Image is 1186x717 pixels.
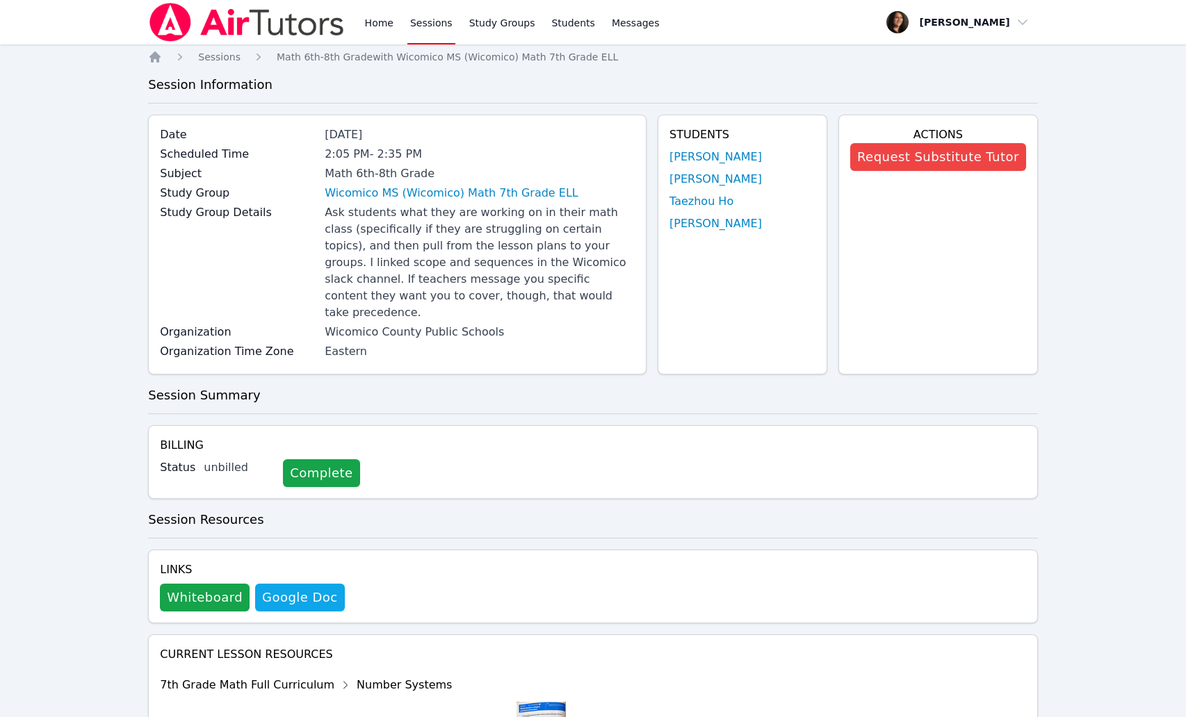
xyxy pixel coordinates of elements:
label: Study Group Details [160,204,316,221]
h3: Session Summary [148,386,1038,405]
span: Math 6th-8th Grade with Wicomico MS (Wicomico) Math 7th Grade ELL [277,51,618,63]
label: Organization [160,324,316,340]
div: Wicomico County Public Schools [325,324,635,340]
h4: Actions [850,126,1026,143]
a: Sessions [198,50,241,64]
h4: Links [160,561,344,578]
label: Organization Time Zone [160,343,316,360]
h4: Billing [160,437,1026,454]
span: Messages [612,16,660,30]
div: Ask students what they are working on in their math class (specifically if they are struggling on... [325,204,635,321]
a: [PERSON_NAME] [669,171,762,188]
label: Date [160,126,316,143]
h3: Session Resources [148,510,1038,529]
h4: Current Lesson Resources [160,646,1026,663]
label: Subject [160,165,316,182]
label: Status [160,459,195,476]
a: [PERSON_NAME] [669,215,762,232]
div: Eastern [325,343,635,360]
a: Google Doc [255,584,344,611]
a: Math 6th-8th Gradewith Wicomico MS (Wicomico) Math 7th Grade ELL [277,50,618,64]
label: Scheduled Time [160,146,316,163]
div: 2:05 PM - 2:35 PM [325,146,635,163]
h4: Students [669,126,815,143]
a: Complete [283,459,359,487]
label: Study Group [160,185,316,201]
a: Taezhou Ho [669,193,733,210]
button: Request Substitute Tutor [850,143,1026,171]
h3: Session Information [148,75,1038,94]
a: [PERSON_NAME] [669,149,762,165]
img: Air Tutors [148,3,345,42]
a: Wicomico MS (Wicomico) Math 7th Grade ELL [325,185,578,201]
div: Math 6th-8th Grade [325,165,635,182]
span: Sessions [198,51,241,63]
button: Whiteboard [160,584,250,611]
div: unbilled [204,459,272,476]
div: [DATE] [325,126,635,143]
nav: Breadcrumb [148,50,1038,64]
div: 7th Grade Math Full Curriculum Number Systems [160,674,566,696]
